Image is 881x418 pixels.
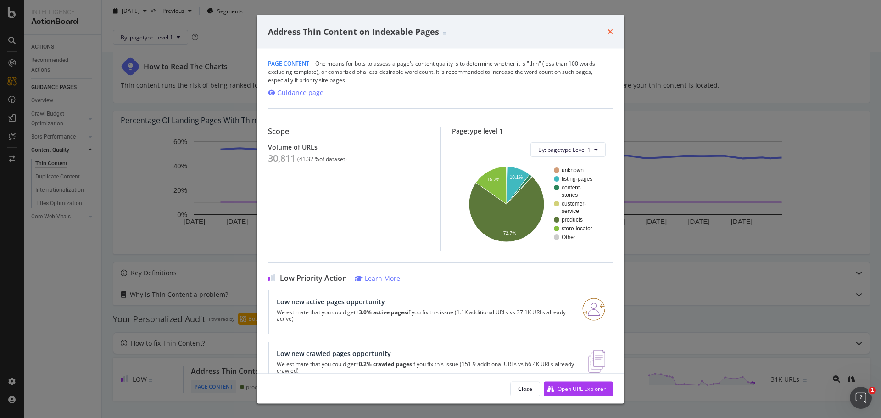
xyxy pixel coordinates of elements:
[850,387,872,409] iframe: Intercom live chat
[277,350,577,357] div: Low new crawled pages opportunity
[538,145,591,153] span: By: pagetype Level 1
[562,208,579,214] text: service
[277,361,577,374] p: We estimate that you could get if you fix this issue (151.9 additional URLs vs 66.4K URLs already...
[544,381,613,396] button: Open URL Explorer
[582,298,605,321] img: RO06QsNG.png
[268,60,613,84] div: One means for bots to assess a page's content quality is to determine whether it is "thin" (less ...
[562,167,584,173] text: unknown
[277,309,571,322] p: We estimate that you could get if you fix this issue (1.1K additional URLs vs 37.1K URLs already ...
[558,385,606,392] div: Open URL Explorer
[268,127,429,136] div: Scope
[356,360,412,368] strong: +0.2% crawled pages
[509,175,522,180] text: 10.1%
[530,142,606,157] button: By: pagetype Level 1
[562,192,578,198] text: stories
[257,15,624,403] div: modal
[311,60,314,67] span: |
[869,387,876,394] span: 1
[443,32,446,34] img: Equal
[268,153,296,164] div: 30,811
[459,164,602,244] svg: A chart.
[562,225,592,232] text: store-locator
[268,26,439,37] span: Address Thin Content on Indexable Pages
[608,26,613,38] div: times
[268,143,429,151] div: Volume of URLs
[356,308,407,316] strong: +3.0% active pages
[562,217,583,223] text: products
[518,385,532,392] div: Close
[277,298,571,306] div: Low new active pages opportunity
[562,176,592,182] text: listing-pages
[562,184,581,191] text: content-
[280,274,347,283] span: Low Priority Action
[355,274,400,283] a: Learn More
[562,201,586,207] text: customer-
[268,60,309,67] span: Page Content
[487,177,500,182] text: 15.2%
[510,381,540,396] button: Close
[365,274,400,283] div: Learn More
[297,156,347,162] div: ( 41.32 % of dataset )
[277,88,323,97] div: Guidance page
[562,234,575,240] text: Other
[588,350,605,373] img: e5DMFwAAAABJRU5ErkJggg==
[268,88,323,97] a: Guidance page
[503,231,516,236] text: 72.7%
[452,127,613,135] div: Pagetype level 1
